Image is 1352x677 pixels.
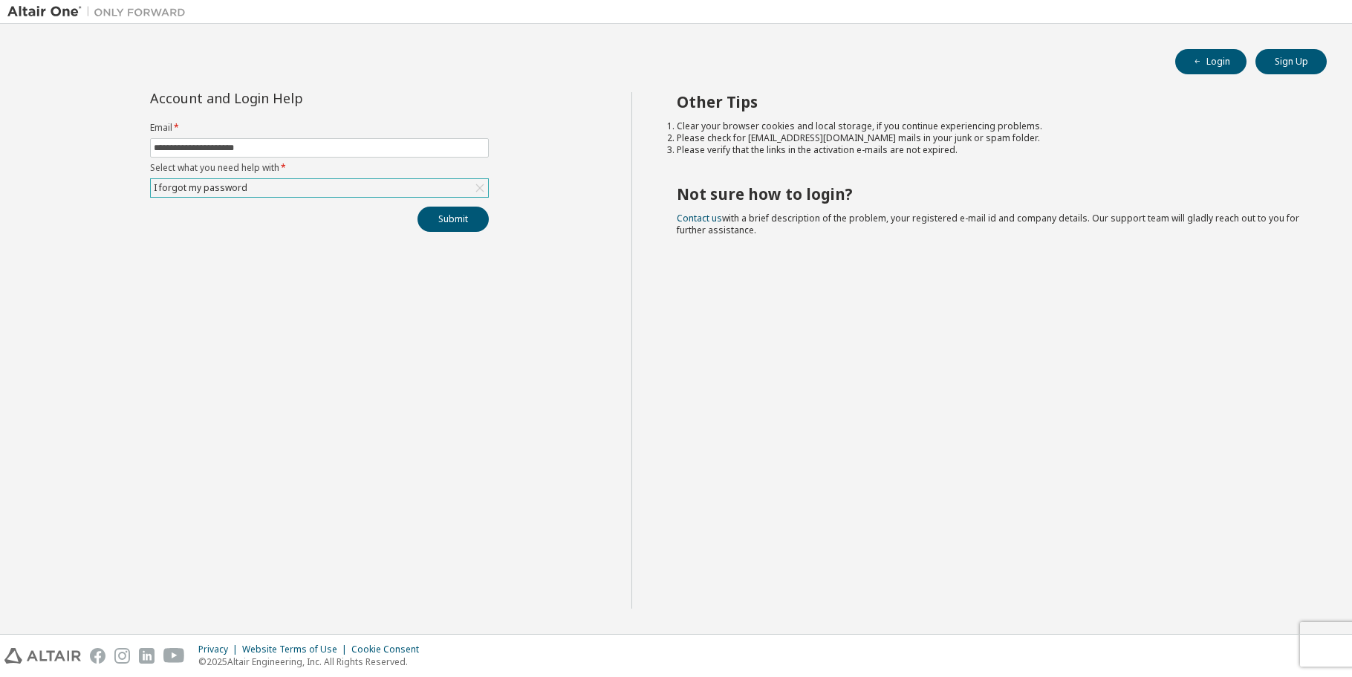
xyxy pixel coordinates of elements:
p: © 2025 Altair Engineering, Inc. All Rights Reserved. [198,655,428,668]
label: Select what you need help with [150,162,489,174]
h2: Not sure how to login? [677,184,1301,204]
div: I forgot my password [152,180,250,196]
button: Sign Up [1255,49,1327,74]
li: Please check for [EMAIL_ADDRESS][DOMAIN_NAME] mails in your junk or spam folder. [677,132,1301,144]
li: Please verify that the links in the activation e-mails are not expired. [677,144,1301,156]
div: Privacy [198,644,242,655]
img: instagram.svg [114,648,130,664]
li: Clear your browser cookies and local storage, if you continue experiencing problems. [677,120,1301,132]
label: Email [150,122,489,134]
span: with a brief description of the problem, your registered e-mail id and company details. Our suppo... [677,212,1299,236]
h2: Other Tips [677,92,1301,111]
button: Submit [417,207,489,232]
div: Account and Login Help [150,92,421,104]
button: Login [1175,49,1247,74]
img: linkedin.svg [139,648,155,664]
img: youtube.svg [163,648,185,664]
img: Altair One [7,4,193,19]
div: Cookie Consent [351,644,428,655]
img: altair_logo.svg [4,648,81,664]
a: Contact us [677,212,722,224]
div: I forgot my password [151,179,488,197]
div: Website Terms of Use [242,644,351,655]
img: facebook.svg [90,648,105,664]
